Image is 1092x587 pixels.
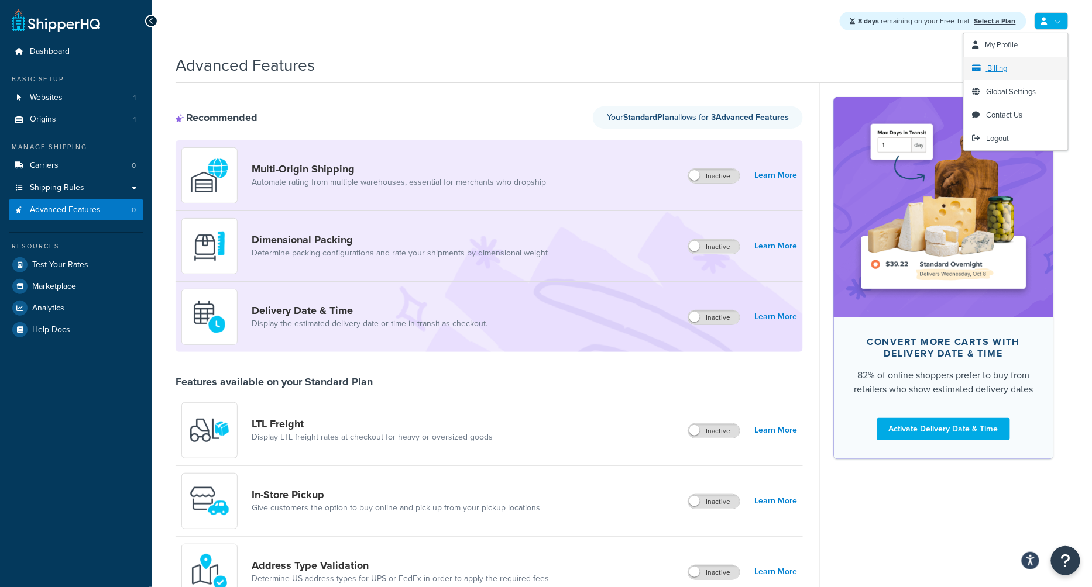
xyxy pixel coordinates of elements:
[30,183,84,193] span: Shipping Rules
[189,481,230,522] img: wfgcfpwTIucLEAAAAASUVORK5CYII=
[9,155,143,177] a: Carriers0
[189,410,230,451] img: y79ZsPf0fXUFUhFXDzUgf+ktZg5F2+ohG75+v3d2s1D9TjoU8PiyCIluIjV41seZevKCRuEjTPPOKHJsQcmKCXGdfprl3L4q7...
[32,282,76,292] span: Marketplace
[877,418,1010,440] a: Activate Delivery Date & Time
[688,495,740,509] label: Inactive
[132,161,136,171] span: 0
[859,16,880,26] strong: 8 days
[754,238,797,254] a: Learn More
[964,33,1068,57] a: My Profile
[1051,546,1080,575] button: Open Resource Center
[988,63,1008,74] span: Billing
[853,368,1035,396] div: 82% of online shoppers prefer to buy from retailers who show estimated delivery dates
[252,417,493,430] a: LTL Freight
[853,336,1035,360] div: Convert more carts with delivery date & time
[9,142,143,152] div: Manage Shipping
[9,155,143,177] li: Carriers
[9,109,143,130] li: Origins
[32,325,70,335] span: Help Docs
[252,233,548,246] a: Dimensional Packing
[252,177,546,188] a: Automate rating from multiple warehouses, essential for merchants who dropship
[607,111,711,123] span: Your allows for
[252,573,549,585] a: Determine US address types for UPS or FedEx in order to apply the required fees
[9,109,143,130] a: Origins1
[987,86,1036,97] span: Global Settings
[688,169,740,183] label: Inactive
[30,205,101,215] span: Advanced Features
[711,111,789,123] strong: 3 Advanced Feature s
[32,260,88,270] span: Test Your Rates
[252,318,487,330] a: Display the estimated delivery date or time in transit as checkout.
[132,205,136,215] span: 0
[176,111,257,124] div: Recommended
[688,565,740,579] label: Inactive
[754,309,797,325] a: Learn More
[964,127,1068,150] a: Logout
[252,304,487,317] a: Delivery Date & Time
[754,167,797,184] a: Learn More
[754,422,797,438] a: Learn More
[9,254,143,275] a: Test Your Rates
[9,74,143,84] div: Basic Setup
[859,16,971,26] span: remaining on your Free Trial
[9,199,143,221] a: Advanced Features0
[9,298,143,319] a: Analytics
[30,47,70,57] span: Dashboard
[985,39,1018,50] span: My Profile
[189,226,230,267] img: DTVBYsAAAAAASUVORK5CYII=
[252,488,540,501] a: In-Store Pickup
[688,424,740,438] label: Inactive
[964,103,1068,127] a: Contact Us
[688,240,740,254] label: Inactive
[964,57,1068,80] a: Billing
[252,247,548,259] a: Determine packing configurations and rate your shipments by dimensional weight
[30,93,63,103] span: Websites
[9,87,143,109] li: Websites
[964,80,1068,103] a: Global Settings
[189,155,230,196] img: WatD5o0RtDAAAAAElFTkSuQmCC
[9,87,143,109] a: Websites1
[9,319,143,340] a: Help Docs
[754,493,797,509] a: Learn More
[252,163,546,175] a: Multi-Origin Shipping
[9,177,143,199] a: Shipping Rules
[189,296,230,337] img: gfkeb5ejjkALwAAAABJRU5ErkJggg==
[688,310,740,324] label: Inactive
[9,276,143,297] a: Marketplace
[176,375,373,388] div: Features available on your Standard Plan
[32,303,64,313] span: Analytics
[623,111,674,123] strong: Standard Plan
[176,54,315,77] h1: Advanced Features
[133,115,136,125] span: 1
[30,161,59,171] span: Carriers
[987,109,1023,120] span: Contact Us
[9,41,143,63] a: Dashboard
[987,133,1009,144] span: Logout
[252,559,549,572] a: Address Type Validation
[252,431,493,443] a: Display LTL freight rates at checkout for heavy or oversized goods
[252,502,540,514] a: Give customers the option to buy online and pick up from your pickup locations
[974,16,1016,26] a: Select a Plan
[851,115,1036,299] img: feature-image-ddt-36eae7f7280da8017bfb280eaccd9c446f90b1fe08728e4019434db127062ab4.png
[9,241,143,251] div: Resources
[9,199,143,221] li: Advanced Features
[754,564,797,580] a: Learn More
[133,93,136,103] span: 1
[30,115,56,125] span: Origins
